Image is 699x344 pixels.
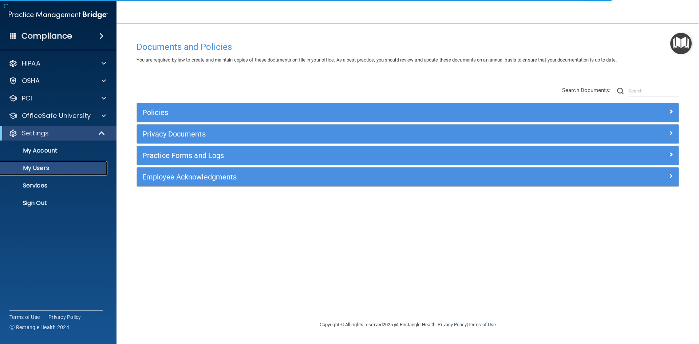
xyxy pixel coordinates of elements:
[9,94,106,103] a: PCI
[9,111,106,120] a: OfficeSafe University
[21,31,72,41] h4: Compliance
[48,313,81,321] a: Privacy Policy
[142,151,538,159] h5: Practice Forms and Logs
[22,59,40,68] p: HIPAA
[275,313,541,336] div: Copyright © All rights reserved 2025 @ Rectangle Health | |
[438,322,466,327] a: Privacy Policy
[468,322,496,327] a: Terms of Use
[9,59,106,68] a: HIPAA
[5,182,104,189] p: Services
[617,88,624,94] img: ic-search.3b580494.png
[142,128,673,140] a: Privacy Documents
[9,129,106,138] a: Settings
[629,86,679,96] input: Search
[142,108,538,116] h5: Policies
[142,171,673,183] a: Employee Acknowledgments
[137,57,617,63] span: You are required by law to create and maintain copies of these documents on file in your office. ...
[562,87,611,94] span: Search Documents:
[22,129,49,138] p: Settings
[142,130,538,138] h5: Privacy Documents
[22,94,32,103] p: PCI
[137,42,679,52] h4: Documents and Policies
[9,313,40,321] a: Terms of Use
[5,199,104,207] p: Sign Out
[5,147,104,154] p: My Account
[573,292,690,321] iframe: Drift Widget Chat Controller
[22,111,91,120] p: OfficeSafe University
[22,76,40,85] p: OSHA
[9,8,108,22] img: PMB logo
[9,76,106,85] a: OSHA
[9,324,69,331] span: Ⓒ Rectangle Health 2024
[670,33,692,54] button: Open Resource Center
[5,165,104,172] p: My Users
[142,150,673,161] a: Practice Forms and Logs
[142,107,673,118] a: Policies
[142,173,538,181] h5: Employee Acknowledgments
